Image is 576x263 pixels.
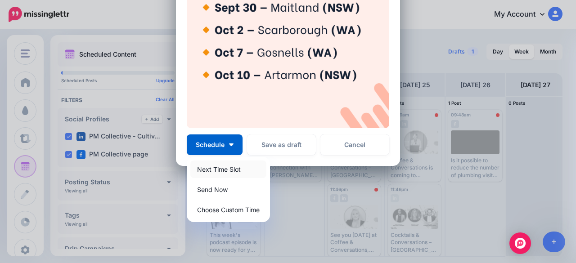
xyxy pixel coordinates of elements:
[187,134,243,155] button: Schedule
[509,232,531,254] div: Open Intercom Messenger
[190,181,266,198] a: Send Now
[190,201,266,218] a: Choose Custom Time
[190,160,266,178] a: Next Time Slot
[229,143,234,146] img: arrow-down-white.png
[187,157,270,222] div: Schedule
[320,134,389,155] a: Cancel
[247,134,316,155] button: Save as draft
[196,142,225,148] span: Schedule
